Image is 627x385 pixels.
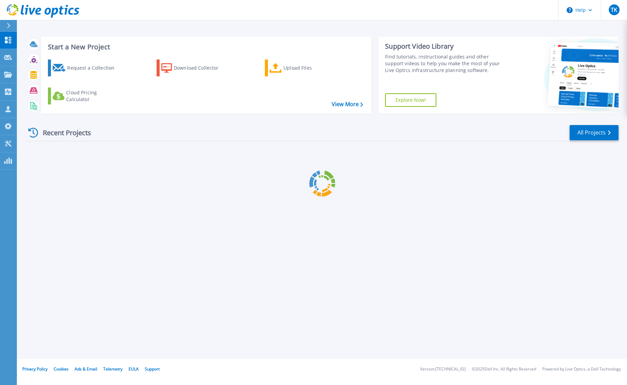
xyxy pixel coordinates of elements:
[570,125,619,140] a: All Projects
[420,367,466,371] li: Version: [TECHNICAL_ID]
[611,7,617,13] span: TK
[174,61,228,75] div: Download Collector
[385,42,507,51] div: Support Video Library
[26,124,100,141] div: Recent Projects
[283,61,337,75] div: Upload Files
[67,61,121,75] div: Request a Collection
[48,88,123,104] a: Cloud Pricing Calculator
[22,366,48,372] a: Privacy Policy
[385,93,436,107] a: Explore Now!
[75,366,97,372] a: Ads & Email
[103,366,122,372] a: Telemetry
[54,366,69,372] a: Cookies
[472,367,536,371] li: © 2025 Dell Inc. All Rights Reserved
[385,53,507,74] div: Find tutorials, instructional guides and other support videos to help you make the most of your L...
[48,43,363,51] h3: Start a New Project
[157,59,232,76] a: Download Collector
[145,366,160,372] a: Support
[332,101,363,107] a: View More
[542,367,621,371] li: Powered by Live Optics, a Dell Technology
[48,59,123,76] a: Request a Collection
[66,89,120,103] div: Cloud Pricing Calculator
[265,59,340,76] a: Upload Files
[129,366,139,372] a: EULA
